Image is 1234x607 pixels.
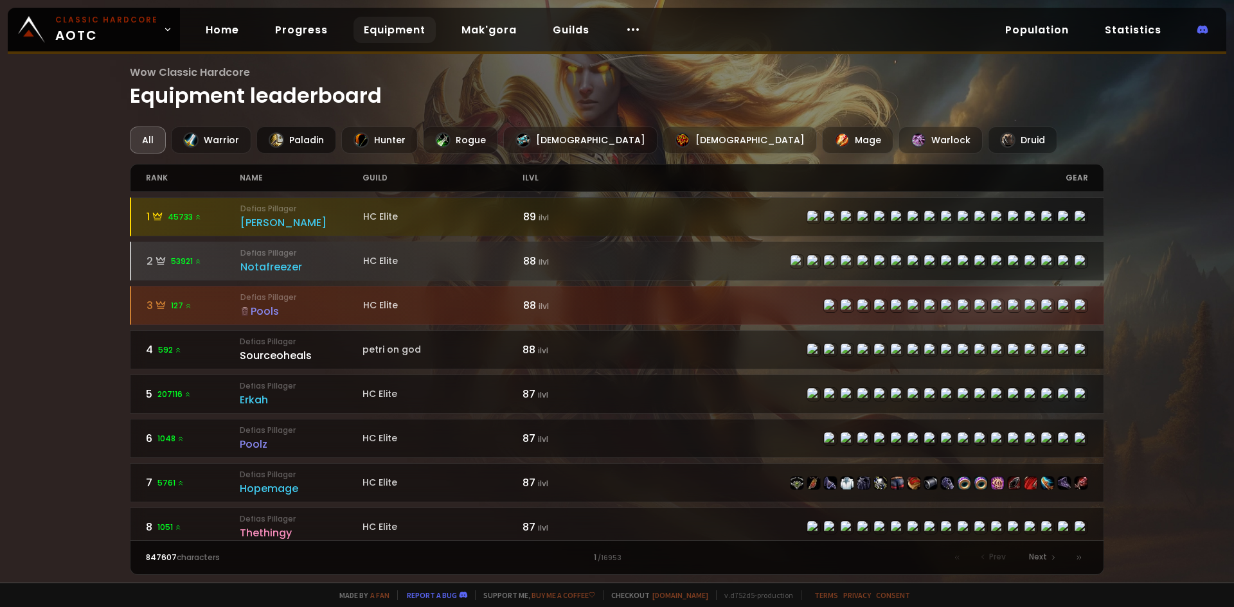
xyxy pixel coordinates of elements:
div: ilvl [523,164,617,191]
a: Terms [814,590,838,600]
small: Defias Pillager [240,380,362,392]
div: Erkah [240,392,362,408]
h1: Equipment leaderboard [130,64,1105,111]
span: Checkout [603,590,708,600]
a: 4592 Defias PillagerSourceohealspetri on god88 ilvlitem-22514item-21712item-22515item-4336item-22... [130,330,1105,369]
div: 8 [146,519,240,535]
div: Rogue [423,127,498,154]
a: Buy me a coffee [532,590,595,600]
span: 53921 [171,256,202,267]
div: 5 [146,386,240,402]
div: HC Elite [362,476,523,489]
span: 847607 [146,552,177,563]
small: Classic Hardcore [55,14,158,26]
img: item-22820 [1075,477,1087,489]
small: Defias Pillager [240,247,363,259]
small: ilvl [539,256,549,267]
span: 1051 [157,522,182,533]
small: ilvl [538,434,548,444]
a: 5207116 Defias PillagerErkahHC Elite87 ilvlitem-22498item-23057item-22983item-17723item-22496item... [130,374,1105,414]
small: Defias Pillager [240,425,362,436]
div: Notafreezer [240,259,363,275]
a: 61048 Defias PillagerPoolzHC Elite87 ilvlitem-22506item-22943item-22507item-22504item-22510item-2... [130,419,1105,458]
small: Defias Pillager [240,203,363,215]
small: ilvl [539,212,549,223]
span: Wow Classic Hardcore [130,64,1105,80]
span: AOTC [55,14,158,45]
img: item-23021 [924,477,937,489]
div: All [130,127,166,154]
div: HC Elite [362,432,523,445]
img: item-23001 [991,477,1004,489]
img: item-22500 [908,477,920,489]
div: HC Elite [363,299,523,312]
small: ilvl [538,522,548,533]
span: Next [1029,551,1047,563]
div: HC Elite [362,520,523,534]
div: 88 [523,297,618,313]
div: 6 [146,430,240,446]
a: Privacy [843,590,871,600]
a: a fan [370,590,389,600]
a: Progress [265,17,338,43]
div: name [240,164,362,191]
div: Warrior [171,127,251,154]
small: ilvl [538,345,548,356]
div: Poolz [240,436,362,452]
small: Defias Pillager [240,513,362,525]
small: ilvl [538,478,548,489]
div: 1 [147,209,241,225]
div: Paladin [256,127,336,154]
img: item-22501 [941,477,954,489]
div: 1 [381,552,852,563]
span: 592 [158,344,182,356]
img: item-21597 [1058,477,1071,489]
img: item-23237 [958,477,970,489]
a: Guilds [542,17,600,43]
div: Warlock [899,127,983,154]
div: [PERSON_NAME] [240,215,363,231]
a: 145733 Defias Pillager[PERSON_NAME]HC Elite89 ilvlitem-22498item-23057item-22499item-4335item-224... [130,197,1105,236]
a: Population [995,17,1079,43]
div: rank [146,164,240,191]
a: 3127 Defias PillagerPoolsHC Elite88 ilvlitem-22506item-22943item-22507item-22504item-22510item-22... [130,286,1105,325]
div: 87 [523,475,617,491]
div: petri on god [362,343,523,356]
div: gear [617,164,1088,191]
div: Mage [822,127,893,154]
small: / 16953 [598,553,621,563]
div: 7 [146,475,240,491]
a: Home [195,17,249,43]
div: Sourceoheals [240,347,362,364]
a: Classic HardcoreAOTC [8,8,180,51]
a: 253921 Defias PillagerNotafreezerHC Elite88 ilvlitem-22498item-23057item-22983item-2575item-22496... [130,242,1105,281]
img: item-6795 [841,477,854,489]
span: 127 [171,300,192,312]
span: Made by [332,590,389,600]
span: Prev [989,551,1006,563]
a: Mak'gora [451,17,527,43]
div: Hopemage [240,480,362,497]
img: item-21608 [807,477,820,489]
small: ilvl [538,389,548,400]
a: Report a bug [407,590,457,600]
img: item-22498 [791,477,803,489]
img: item-22730 [874,477,887,489]
div: [DEMOGRAPHIC_DATA] [503,127,657,154]
img: item-22496 [857,477,870,489]
div: Druid [988,127,1057,154]
small: Defias Pillager [240,469,362,480]
div: Hunter [341,127,418,154]
a: [DOMAIN_NAME] [652,590,708,600]
div: 87 [523,430,617,446]
span: v. d752d5 - production [716,590,793,600]
div: 87 [523,519,617,535]
span: 207116 [157,389,192,400]
div: guild [362,164,523,191]
div: Pools [240,303,363,319]
span: 1048 [157,433,184,444]
div: 88 [523,342,617,358]
div: HC Elite [362,387,523,401]
img: item-22807 [1041,477,1054,489]
div: characters [146,552,382,563]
